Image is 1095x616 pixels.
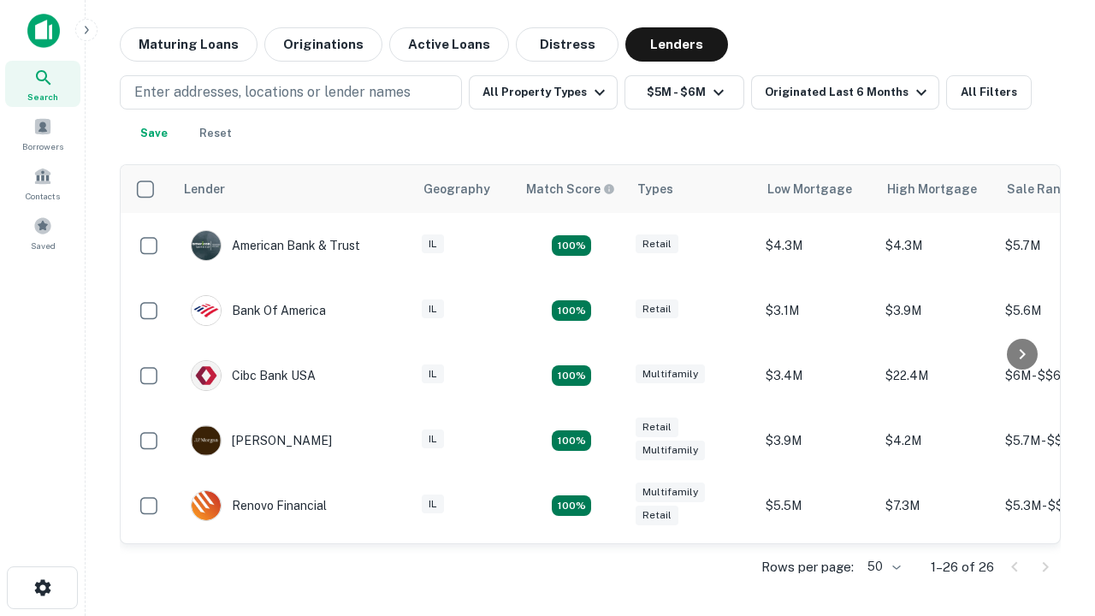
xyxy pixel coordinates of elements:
img: capitalize-icon.png [27,14,60,48]
div: IL [422,299,444,319]
div: Lender [184,179,225,199]
th: Low Mortgage [757,165,877,213]
div: Matching Properties: 4, hasApolloMatch: undefined [552,430,591,451]
span: Search [27,90,58,104]
div: Retail [636,506,678,525]
button: All Property Types [469,75,618,110]
div: IL [422,364,444,384]
button: Distress [516,27,619,62]
div: [PERSON_NAME] [191,425,332,456]
div: Retail [636,418,678,437]
div: Retail [636,299,678,319]
div: Multifamily [636,364,705,384]
div: IL [422,495,444,514]
td: $3.1M [877,538,997,603]
iframe: Chat Widget [1009,424,1095,506]
td: $5.5M [757,473,877,538]
a: Saved [5,210,80,256]
img: picture [192,426,221,455]
div: Matching Properties: 4, hasApolloMatch: undefined [552,300,591,321]
td: $4.3M [877,213,997,278]
a: Contacts [5,160,80,206]
p: 1–26 of 26 [931,557,994,577]
p: Rows per page: [761,557,854,577]
button: Active Loans [389,27,509,62]
button: $5M - $6M [624,75,744,110]
span: Contacts [26,189,60,203]
th: Capitalize uses an advanced AI algorithm to match your search with the best lender. The match sco... [516,165,627,213]
td: $3.1M [757,278,877,343]
td: $2.2M [757,538,877,603]
div: Matching Properties: 7, hasApolloMatch: undefined [552,235,591,256]
th: Lender [174,165,413,213]
img: picture [192,296,221,325]
div: Types [637,179,673,199]
th: Geography [413,165,516,213]
button: Enter addresses, locations or lender names [120,75,462,110]
td: $3.9M [757,408,877,473]
span: Saved [31,239,56,252]
td: $4.2M [877,408,997,473]
div: IL [422,429,444,449]
td: $4.3M [757,213,877,278]
td: $7.3M [877,473,997,538]
div: Retail [636,234,678,254]
button: Originations [264,27,382,62]
th: High Mortgage [877,165,997,213]
div: Multifamily [636,483,705,502]
button: Originated Last 6 Months [751,75,939,110]
td: $3.9M [877,278,997,343]
button: All Filters [946,75,1032,110]
div: American Bank & Trust [191,230,360,261]
div: IL [422,234,444,254]
a: Search [5,61,80,107]
td: $22.4M [877,343,997,408]
div: Capitalize uses an advanced AI algorithm to match your search with the best lender. The match sco... [526,180,615,198]
div: Matching Properties: 4, hasApolloMatch: undefined [552,495,591,516]
div: Originated Last 6 Months [765,82,932,103]
td: $3.4M [757,343,877,408]
img: picture [192,361,221,390]
img: picture [192,491,221,520]
div: Cibc Bank USA [191,360,316,391]
a: Borrowers [5,110,80,157]
th: Types [627,165,757,213]
div: Bank Of America [191,295,326,326]
div: Multifamily [636,441,705,460]
button: Maturing Loans [120,27,257,62]
div: Matching Properties: 4, hasApolloMatch: undefined [552,365,591,386]
div: High Mortgage [887,179,977,199]
div: 50 [861,554,903,579]
p: Enter addresses, locations or lender names [134,82,411,103]
button: Reset [188,116,243,151]
h6: Match Score [526,180,612,198]
div: Renovo Financial [191,490,327,521]
img: picture [192,231,221,260]
div: Low Mortgage [767,179,852,199]
div: Geography [423,179,490,199]
span: Borrowers [22,139,63,153]
button: Lenders [625,27,728,62]
button: Save your search to get updates of matches that match your search criteria. [127,116,181,151]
